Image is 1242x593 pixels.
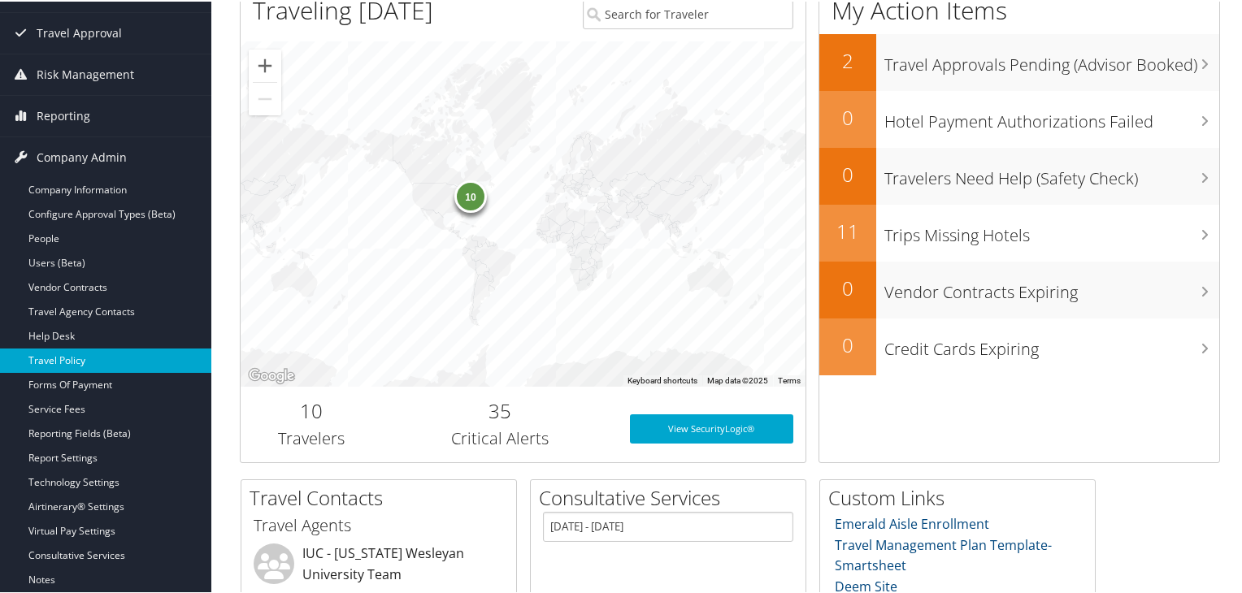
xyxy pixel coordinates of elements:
[394,426,606,448] h3: Critical Alerts
[245,364,298,385] img: Google
[835,513,989,531] a: Emerald Aisle Enrollment
[819,32,1219,89] a: 2Travel Approvals Pending (Advisor Booked)
[884,328,1219,359] h3: Credit Cards Expiring
[819,45,876,73] h2: 2
[819,216,876,244] h2: 11
[454,179,487,211] div: 10
[394,396,606,423] h2: 35
[707,374,768,383] span: Map data ©2025
[250,483,516,510] h2: Travel Contacts
[253,426,370,448] h3: Travelers
[819,89,1219,146] a: 0Hotel Payment Authorizations Failed
[819,203,1219,260] a: 11Trips Missing Hotels
[884,214,1219,245] h3: Trips Missing Hotels
[254,513,504,535] h3: Travel Agents
[630,413,794,442] a: View SecurityLogic®
[37,94,90,135] span: Reporting
[539,483,806,510] h2: Consultative Services
[249,81,281,114] button: Zoom out
[249,48,281,80] button: Zoom in
[628,374,697,385] button: Keyboard shortcuts
[819,273,876,301] h2: 0
[819,260,1219,317] a: 0Vendor Contracts Expiring
[828,483,1095,510] h2: Custom Links
[884,44,1219,75] h3: Travel Approvals Pending (Advisor Booked)
[778,374,801,383] a: Terms (opens in new tab)
[884,158,1219,188] h3: Travelers Need Help (Safety Check)
[819,317,1219,374] a: 0Credit Cards Expiring
[37,53,134,93] span: Risk Management
[884,101,1219,132] h3: Hotel Payment Authorizations Failed
[819,330,876,357] h2: 0
[253,396,370,423] h2: 10
[835,535,1052,574] a: Travel Management Plan Template- Smartsheet
[819,146,1219,203] a: 0Travelers Need Help (Safety Check)
[245,364,298,385] a: Open this area in Google Maps (opens a new window)
[819,102,876,130] h2: 0
[37,136,127,176] span: Company Admin
[37,11,122,52] span: Travel Approval
[884,271,1219,302] h3: Vendor Contracts Expiring
[819,159,876,187] h2: 0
